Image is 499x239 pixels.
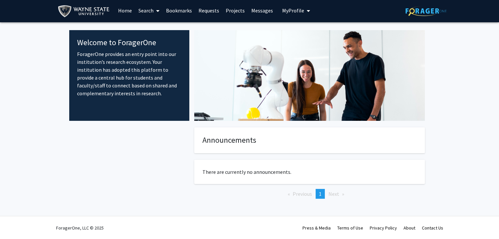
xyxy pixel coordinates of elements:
iframe: Chat [5,210,28,234]
p: ForagerOne provides an entry point into our institution’s research ecosystem. Your institution ha... [77,50,182,97]
h4: Welcome to ForagerOne [77,38,182,47]
span: Previous [293,191,312,197]
span: Next [328,191,339,197]
span: My Profile [282,7,304,14]
img: Cover Image [194,30,425,121]
img: ForagerOne Logo [405,6,447,16]
ul: Pagination [194,189,425,199]
span: 1 [319,191,322,197]
a: Contact Us [422,225,443,231]
img: Wayne State University Logo [58,4,113,19]
h4: Announcements [202,136,417,145]
a: Privacy Policy [370,225,397,231]
a: Press & Media [302,225,331,231]
a: Terms of Use [337,225,363,231]
p: There are currently no announcements. [202,168,417,176]
a: About [404,225,415,231]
